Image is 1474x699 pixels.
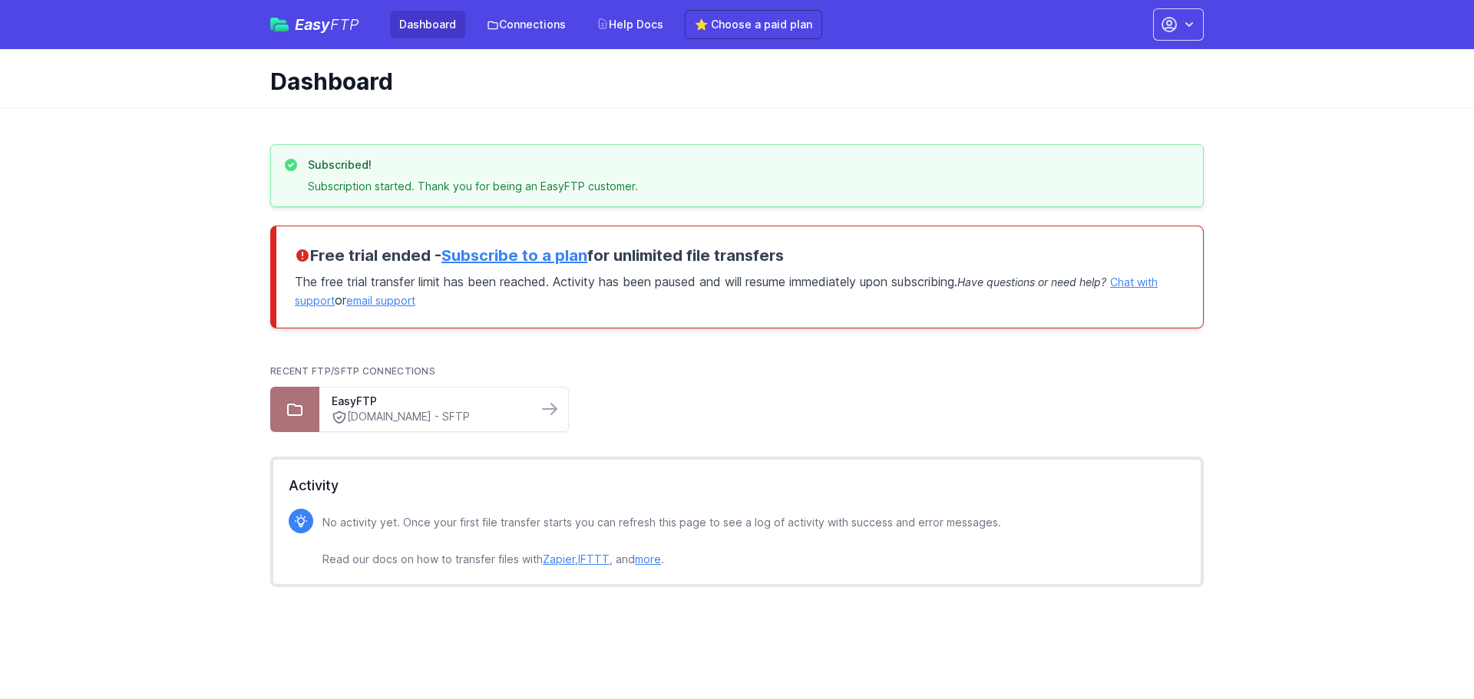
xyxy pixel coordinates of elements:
[578,552,610,565] a: IFTTT
[270,68,1191,95] h1: Dashboard
[346,294,415,307] a: email support
[441,246,587,265] a: Subscribe to a plan
[308,179,638,194] p: Subscription started. Thank you for being an EasyFTP customer.
[322,513,1001,569] p: No activity yet. Once your first file transfer starts you can refresh this page to see a log of a...
[635,552,661,565] a: more
[330,15,359,34] span: FTP
[478,11,575,38] a: Connections
[289,475,1185,496] h2: Activity
[332,394,525,409] a: EasyFTP
[390,11,465,38] a: Dashboard
[543,552,575,565] a: Zapier
[587,11,673,38] a: Help Docs
[685,10,822,39] a: ⭐ Choose a paid plan
[270,17,359,32] a: EasyFTP
[332,409,525,425] a: [DOMAIN_NAME] - SFTP
[295,245,1185,266] h3: Free trial ended - for unlimited file transfers
[295,17,359,32] span: Easy
[957,275,1106,289] span: Have questions or need help?
[270,18,289,31] img: easyftp_logo.png
[270,365,1204,378] h2: Recent FTP/SFTP Connections
[295,266,1185,309] p: The free trial transfer limit has been reached. Activity has been paused and will resume immediat...
[308,157,638,173] h3: Subscribed!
